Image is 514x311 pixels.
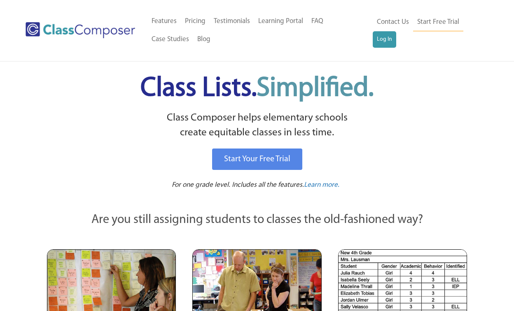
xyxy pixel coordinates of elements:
a: Features [147,12,181,30]
nav: Header Menu [147,12,373,49]
span: Start Your Free Trial [224,155,290,163]
span: For one grade level. Includes all the features. [172,181,304,188]
nav: Header Menu [373,13,482,48]
p: Class Composer helps elementary schools create equitable classes in less time. [46,111,468,141]
a: Pricing [181,12,210,30]
a: Learn more. [304,180,339,190]
a: Case Studies [147,30,193,49]
a: FAQ [307,12,327,30]
p: Are you still assigning students to classes the old-fashioned way? [47,211,467,229]
a: Contact Us [373,13,413,31]
a: Learning Portal [254,12,307,30]
a: Start Free Trial [413,13,463,32]
a: Start Your Free Trial [212,149,302,170]
span: Learn more. [304,181,339,188]
span: Simplified. [257,75,374,102]
a: Testimonials [210,12,254,30]
a: Log In [373,31,396,48]
a: Blog [193,30,215,49]
img: Class Composer [26,22,135,38]
span: Class Lists. [140,75,374,102]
